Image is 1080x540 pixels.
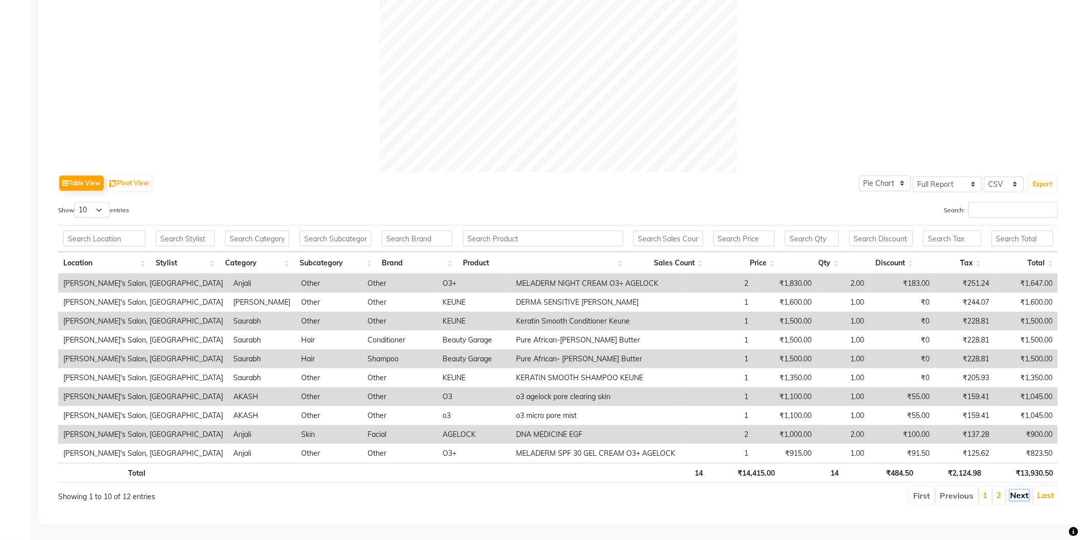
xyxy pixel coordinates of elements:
td: Anjali [228,425,297,444]
select: Showentries [74,202,110,218]
input: Search Total [992,231,1053,247]
td: ₹183.00 [870,274,935,293]
td: ₹251.24 [935,274,995,293]
td: [PERSON_NAME]'s Salon, [GEOGRAPHIC_DATA] [58,369,228,387]
td: [PERSON_NAME]'s Salon, [GEOGRAPHIC_DATA] [58,350,228,369]
td: ₹1,045.00 [995,406,1058,425]
input: Search: [969,202,1058,218]
td: [PERSON_NAME]'s Salon, [GEOGRAPHIC_DATA] [58,387,228,406]
input: Search Product [463,231,623,247]
td: Anjali [228,274,297,293]
td: [PERSON_NAME]'s Salon, [GEOGRAPHIC_DATA] [58,406,228,425]
td: MELADERM NIGHT CREAM O3+ AGELOCK [511,274,681,293]
a: 2 [997,490,1002,501]
td: ₹1,647.00 [995,274,1058,293]
th: Total [58,463,151,483]
button: Export [1029,176,1057,193]
td: AKASH [228,387,297,406]
th: Qty: activate to sort column ascending [780,252,844,274]
td: Pure African-[PERSON_NAME] Butter [511,331,681,350]
td: KEUNE [437,293,511,312]
td: Other [362,406,437,425]
td: ₹1,500.00 [995,331,1058,350]
a: Next [1011,490,1029,501]
th: Sales Count: activate to sort column ascending [628,252,708,274]
td: O3+ [437,444,511,463]
td: 2 [681,425,754,444]
td: 1.00 [817,444,870,463]
td: 1 [681,406,754,425]
td: Other [297,369,363,387]
input: Search Price [714,231,775,247]
td: Other [362,387,437,406]
td: Skin [297,425,363,444]
td: ₹1,350.00 [753,369,817,387]
td: [PERSON_NAME] [228,293,297,312]
td: Other [362,293,437,312]
td: Other [362,444,437,463]
a: Last [1038,490,1054,501]
td: 1.00 [817,406,870,425]
td: ₹228.81 [935,312,995,331]
td: Other [362,274,437,293]
td: Other [362,312,437,331]
td: ₹0 [870,369,935,387]
td: ₹91.50 [870,444,935,463]
td: o3 [437,406,511,425]
td: Other [297,444,363,463]
th: 14 [780,463,844,483]
td: AKASH [228,406,297,425]
td: [PERSON_NAME]'s Salon, [GEOGRAPHIC_DATA] [58,274,228,293]
td: ₹915.00 [753,444,817,463]
td: 1.00 [817,350,870,369]
input: Search Qty [785,231,839,247]
th: Product: activate to sort column ascending [458,252,628,274]
td: KEUNE [437,369,511,387]
td: ₹1,500.00 [995,350,1058,369]
td: 1 [681,387,754,406]
th: ₹14,415.00 [708,463,780,483]
td: Conditioner [362,331,437,350]
td: Other [297,312,363,331]
td: ₹100.00 [870,425,935,444]
button: Pivot View [107,176,152,191]
td: ₹900.00 [995,425,1058,444]
td: ₹228.81 [935,350,995,369]
td: [PERSON_NAME]'s Salon, [GEOGRAPHIC_DATA] [58,444,228,463]
td: ₹1,500.00 [753,331,817,350]
th: Tax: activate to sort column ascending [918,252,987,274]
td: 2.00 [817,274,870,293]
td: KERATIN SMOOTH SHAMPOO KEUNE [511,369,681,387]
td: ₹1,000.00 [753,425,817,444]
input: Search Subcategory [300,231,372,247]
td: ₹1,500.00 [995,312,1058,331]
th: Price: activate to sort column ascending [708,252,780,274]
td: 2 [681,274,754,293]
td: ₹159.41 [935,387,995,406]
th: Total: activate to sort column ascending [987,252,1059,274]
td: ₹1,100.00 [753,387,817,406]
button: Table View [59,176,104,191]
td: MELADERM SPF 30 GEL CREAM O3+ AGELOCK [511,444,681,463]
td: O3 [437,387,511,406]
input: Search Location [63,231,145,247]
td: ₹205.93 [935,369,995,387]
input: Search Category [225,231,290,247]
div: Showing 1 to 10 of 12 entries [58,486,466,503]
td: 1.00 [817,331,870,350]
td: ₹1,500.00 [753,312,817,331]
td: o3 micro pore mist [511,406,681,425]
td: o3 agelock pore clearing skin [511,387,681,406]
td: 1 [681,293,754,312]
td: 1 [681,444,754,463]
td: Other [362,369,437,387]
th: ₹2,124.98 [918,463,987,483]
td: [PERSON_NAME]'s Salon, [GEOGRAPHIC_DATA] [58,331,228,350]
td: ₹137.28 [935,425,995,444]
input: Search Brand [382,231,453,247]
td: DERMA SENSITIVE [PERSON_NAME] [511,293,681,312]
td: AGELOCK [437,425,511,444]
td: 1 [681,331,754,350]
td: ₹0 [870,312,935,331]
td: Hair [297,350,363,369]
